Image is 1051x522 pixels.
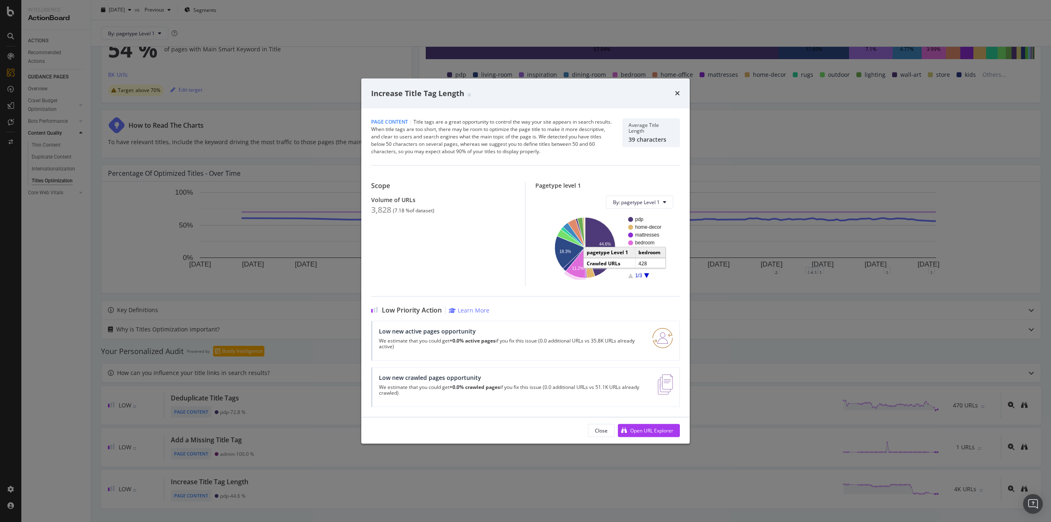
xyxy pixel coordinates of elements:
text: 18.3% [560,249,571,254]
button: Open URL Explorer [618,424,680,437]
text: kids [635,248,644,254]
div: modal [361,78,690,444]
svg: A chart. [542,215,673,280]
strong: +0.0% active pages [450,337,496,344]
p: We estimate that you could get if you fix this issue (0.0 additional URLs vs 51.1K URLs already c... [379,384,648,396]
span: Increase Title Tag Length [371,88,464,98]
span: | [409,118,412,125]
div: Low new crawled pages opportunity [379,374,648,381]
text: home-decor [635,225,661,230]
div: ( 7.18 % of dataset ) [393,208,434,214]
div: Average Title Length [629,122,674,134]
div: 3,828 [371,205,391,215]
text: pdp [635,217,643,223]
text: bedroom [635,240,654,246]
div: Volume of URLs [371,196,515,203]
a: Learn More [449,306,489,314]
text: living-room [635,256,659,262]
text: 1/3 [635,273,642,279]
div: 39 characters [629,136,674,143]
div: Open URL Explorer [630,427,673,434]
div: Low new active pages opportunity [379,328,643,335]
div: Open Intercom Messenger [1023,494,1043,514]
img: RO06QsNG.png [652,328,673,348]
strong: +0.0% crawled pages [450,384,500,391]
div: times [675,88,680,99]
span: Page Content [371,118,408,125]
div: Scope [371,182,515,190]
div: Close [595,427,608,434]
div: Pagetype level 1 [535,182,680,189]
span: Low Priority Action [382,306,442,314]
text: 11.2% [572,266,583,271]
img: Equal [468,94,471,96]
button: Close [588,424,615,437]
text: 44.6% [599,242,611,247]
p: We estimate that you could get if you fix this issue (0.0 additional URLs vs 35.8K URLs already a... [379,338,643,350]
text: mattresses [635,232,659,238]
div: Title tags are a great opportunity to control the way your site appears in search results. When t... [371,118,613,155]
div: Learn More [458,306,489,314]
button: By: pagetype Level 1 [606,195,673,209]
img: e5DMFwAAAABJRU5ErkJggg== [658,374,673,395]
span: By: pagetype Level 1 [613,199,660,206]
